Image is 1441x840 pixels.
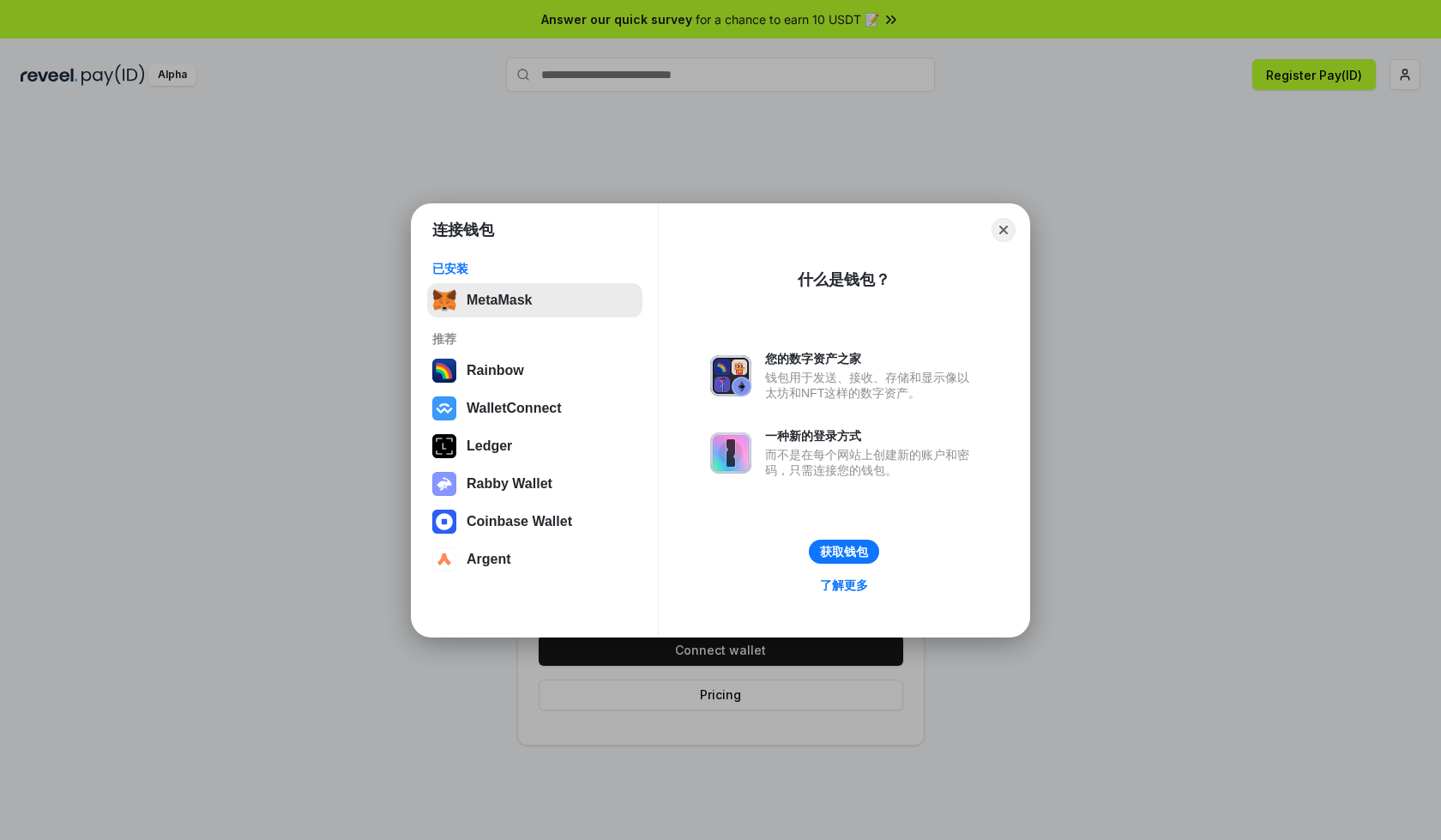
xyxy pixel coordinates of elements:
[809,540,879,564] button: 获取钱包
[467,401,562,416] div: WalletConnect
[467,293,532,308] div: MetaMask
[432,220,494,240] h1: 连接钱包
[820,577,868,593] div: 了解更多
[467,552,511,567] div: Argent
[765,447,978,478] div: 而不是在每个网站上创建新的账户和密码，只需连接您的钱包。
[427,505,642,539] button: Coinbase Wallet
[432,396,456,420] img: svg+xml,%3Csvg%20width%3D%2228%22%20height%3D%2228%22%20viewBox%3D%220%200%2028%2028%22%20fill%3D...
[467,514,572,529] div: Coinbase Wallet
[432,547,456,571] img: svg+xml,%3Csvg%20width%3D%2228%22%20height%3D%2228%22%20viewBox%3D%220%200%2028%2028%22%20fill%3D...
[432,288,456,312] img: svg+xml,%3Csvg%20fill%3D%22none%22%20height%3D%2233%22%20viewBox%3D%220%200%2035%2033%22%20width%...
[432,472,456,496] img: svg+xml,%3Csvg%20xmlns%3D%22http%3A%2F%2Fwww.w3.org%2F2000%2Fsvg%22%20fill%3D%22none%22%20viewBox...
[467,363,524,378] div: Rainbow
[432,359,456,383] img: svg+xml,%3Csvg%20width%3D%22120%22%20height%3D%22120%22%20viewBox%3D%220%200%20120%20120%22%20fil...
[427,542,642,577] button: Argent
[710,432,751,474] img: svg+xml,%3Csvg%20xmlns%3D%22http%3A%2F%2Fwww.w3.org%2F2000%2Fsvg%22%20fill%3D%22none%22%20viewBox...
[798,269,890,290] div: 什么是钱包？
[427,283,642,317] button: MetaMask
[432,331,637,347] div: 推荐
[992,218,1016,242] button: Close
[467,476,552,492] div: Rabby Wallet
[432,510,456,534] img: svg+xml,%3Csvg%20width%3D%2228%22%20height%3D%2228%22%20viewBox%3D%220%200%2028%2028%22%20fill%3D...
[432,261,637,276] div: 已安装
[427,467,642,501] button: Rabby Wallet
[467,438,512,454] div: Ledger
[765,351,978,366] div: 您的数字资产之家
[710,355,751,396] img: svg+xml,%3Csvg%20xmlns%3D%22http%3A%2F%2Fwww.w3.org%2F2000%2Fsvg%22%20fill%3D%22none%22%20viewBox...
[765,428,978,444] div: 一种新的登录方式
[820,544,868,559] div: 获取钱包
[427,354,642,388] button: Rainbow
[432,434,456,458] img: svg+xml,%3Csvg%20xmlns%3D%22http%3A%2F%2Fwww.w3.org%2F2000%2Fsvg%22%20width%3D%2228%22%20height%3...
[810,574,878,596] a: 了解更多
[765,370,978,401] div: 钱包用于发送、接收、存储和显示像以太坊和NFT这样的数字资产。
[427,391,642,426] button: WalletConnect
[427,429,642,463] button: Ledger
